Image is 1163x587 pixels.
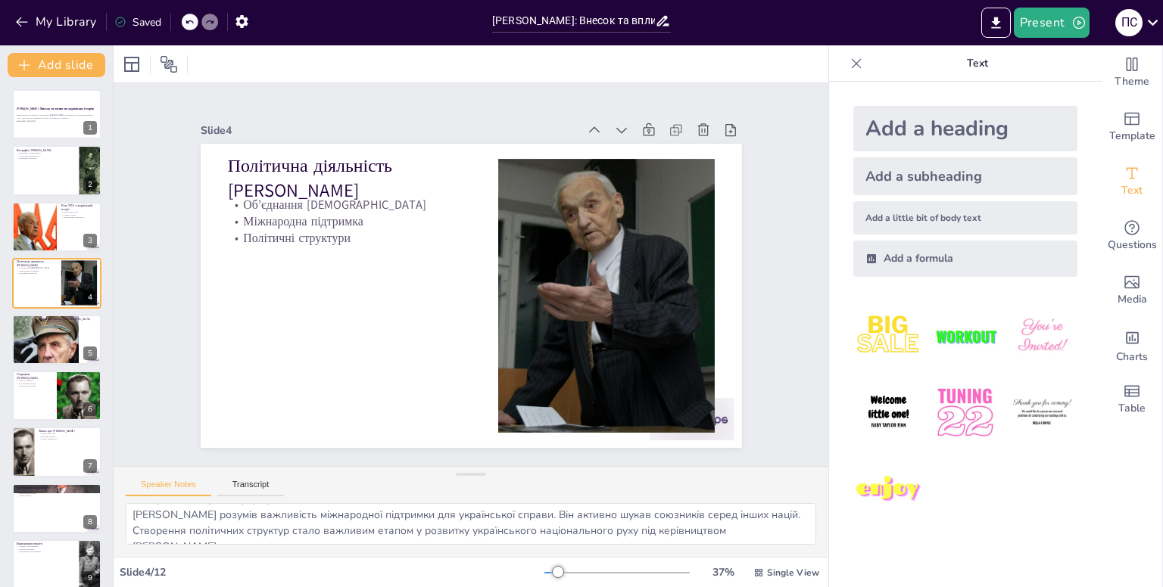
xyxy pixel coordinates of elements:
[981,8,1011,38] button: Export to PowerPoint
[853,301,924,371] img: 1.jpeg
[1102,209,1162,263] div: Get real-time input from your audience
[17,120,97,123] p: Generated with [URL]
[39,320,97,323] p: Сучасна політична ситуація
[11,10,103,34] button: My Library
[12,202,101,252] div: 3
[17,114,97,120] p: Презентація про життя та досягнення [PERSON_NAME], останнього головнокомандувача УПА, його роль в...
[1007,377,1077,448] img: 6.jpeg
[160,55,178,73] span: Position
[12,258,101,308] div: 4
[83,459,97,473] div: 7
[868,45,1087,82] p: Text
[39,316,97,321] p: Вплив на сучасну [GEOGRAPHIC_DATA]
[126,480,211,496] button: Speaker Notes
[1115,73,1149,90] span: Theme
[83,290,97,304] div: 4
[17,272,57,275] p: Політичні структури
[1014,8,1090,38] button: Present
[39,323,97,326] p: Актуальність принципів
[17,154,75,157] p: Стратегічна діяльність
[39,433,97,436] p: Книги про Кука
[126,503,816,545] textarea: [PERSON_NAME] вважав об’єднання [DEMOGRAPHIC_DATA] ключовим для успіху боротьби за незалежність. ...
[17,545,75,548] p: Заходи на вшанування
[227,196,471,213] p: Об’єднання [DEMOGRAPHIC_DATA]
[767,567,819,579] span: Single View
[17,385,52,388] p: Культура та історія
[1102,318,1162,372] div: Add charts and graphs
[17,551,75,554] p: Національна ідентичність
[853,157,1077,195] div: Add a subheading
[83,571,97,585] div: 9
[12,427,101,477] div: 7
[217,480,285,496] button: Transcript
[17,148,75,152] p: Біографія [PERSON_NAME]
[930,377,1000,448] img: 5.jpeg
[853,377,924,448] img: 4.jpeg
[12,145,101,195] div: 2
[1102,100,1162,154] div: Add ready made slides
[853,106,1077,151] div: Add a heading
[114,15,161,30] div: Saved
[39,325,97,328] p: Відновлення інтересу
[1115,9,1143,36] div: П С
[39,429,97,433] p: Книга про [PERSON_NAME]
[17,542,75,546] p: Вшанування пам’яті
[1102,154,1162,209] div: Add text boxes
[12,89,101,139] div: 1
[17,548,75,551] p: Освітні програми
[1108,237,1157,253] span: Questions
[83,234,97,247] div: 3
[17,494,97,497] p: Освіта молоді
[1118,400,1146,417] span: Table
[83,346,97,360] div: 5
[853,455,924,525] img: 7.jpeg
[1109,128,1155,144] span: Template
[17,492,97,495] p: Вшанування пам’яті
[1102,45,1162,100] div: Change the overall theme
[83,121,97,135] div: 1
[1102,372,1162,427] div: Add a table
[83,515,97,529] div: 8
[83,402,97,416] div: 6
[705,565,741,579] div: 37 %
[39,435,97,438] p: Біографічні дані
[17,259,57,268] p: Політична діяльність [PERSON_NAME]
[1118,291,1147,308] span: Media
[1007,301,1077,371] img: 3.jpeg
[12,315,101,365] div: 5
[17,151,75,154] p: Біографія та народження
[1121,182,1143,199] span: Text
[83,178,97,191] div: 2
[17,485,97,489] p: Пам’ятники та меморіали
[17,379,52,382] p: Життя в пам’яті
[930,301,1000,371] img: 2.jpeg
[853,201,1077,234] div: Add a little bit of body text
[17,107,94,111] strong: [PERSON_NAME]: Внесок та вплив на українську історію
[1115,8,1143,38] button: П С
[120,52,144,76] div: Layout
[61,216,97,219] p: Формування свідомості
[61,210,97,213] p: Важливість УПА
[61,203,97,212] p: Роль УПА в українській історії
[853,241,1077,277] div: Add a formula
[120,565,544,579] div: Slide 4 / 12
[227,230,471,247] p: Політичні структури
[227,213,471,229] p: Міжнародна підтримка
[17,372,52,380] p: Спадщина [PERSON_NAME]
[17,382,52,385] p: Політичний спадок
[39,438,97,441] p: Аналіз діяльності
[12,371,101,421] div: 6
[17,489,97,492] p: Пам’ятники [PERSON_NAME]
[492,10,655,32] input: Insert title
[12,483,101,533] div: 8
[227,153,471,203] p: Політична діяльність [PERSON_NAME]
[61,213,97,216] p: Символ опору
[17,157,75,160] p: Принципи боротьби
[1116,349,1148,365] span: Charts
[1102,263,1162,318] div: Add images, graphics, shapes or video
[17,267,57,270] p: Об’єднання [DEMOGRAPHIC_DATA]
[201,123,578,138] div: Slide 4
[17,269,57,272] p: Міжнародна підтримка
[8,53,105,77] button: Add slide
